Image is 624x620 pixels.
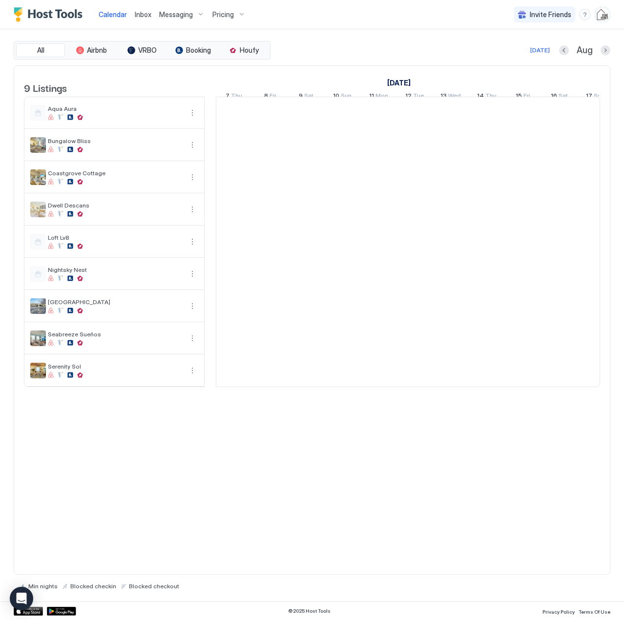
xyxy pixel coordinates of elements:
div: listing image [30,363,46,378]
button: Airbnb [67,43,116,57]
button: Booking [168,43,217,57]
a: August 12, 2025 [403,90,426,104]
button: More options [187,268,198,280]
span: 14 [477,92,484,102]
span: Coastgrove Cottage [48,169,183,177]
span: Sat [304,92,313,102]
a: August 7, 2025 [223,90,245,104]
span: Inbox [135,10,151,19]
span: Tue [413,92,424,102]
a: Host Tools Logo [14,7,87,22]
span: Sat [559,92,568,102]
button: Next month [601,45,610,55]
span: Blocked checkout [129,582,179,590]
button: Houfy [219,43,268,57]
div: menu [187,236,198,248]
a: App Store [14,607,43,616]
span: Invite Friends [530,10,571,19]
button: More options [187,171,198,183]
span: 11 [369,92,374,102]
span: Serenity Sol [48,363,183,370]
div: menu [187,332,198,344]
span: 13 [440,92,447,102]
span: 15 [516,92,522,102]
button: [DATE] [529,44,551,56]
button: VRBO [118,43,166,57]
div: menu [187,107,198,119]
button: More options [187,139,198,151]
span: Mon [375,92,388,102]
button: All [16,43,65,57]
div: menu [187,365,198,376]
div: menu [579,9,591,21]
div: menu [187,204,198,215]
span: All [37,46,44,55]
span: Pricing [212,10,234,19]
span: Terms Of Use [579,609,610,615]
span: Blocked checkin [70,582,116,590]
a: August 15, 2025 [513,90,533,104]
div: menu [187,268,198,280]
a: Terms Of Use [579,606,610,616]
div: menu [187,300,198,312]
span: Calendar [99,10,127,19]
a: Google Play Store [47,607,76,616]
div: menu [187,139,198,151]
span: Messaging [159,10,193,19]
span: Dwell Descans [48,202,183,209]
div: [DATE] [530,46,550,55]
span: Aqua Aura [48,105,183,112]
span: Fri [270,92,276,102]
a: August 16, 2025 [548,90,570,104]
span: 8 [264,92,268,102]
span: Wed [448,92,461,102]
span: 9 Listings [24,80,67,95]
a: August 11, 2025 [367,90,391,104]
a: August 13, 2025 [438,90,463,104]
span: © 2025 Host Tools [288,608,331,614]
span: Booking [186,46,211,55]
button: More options [187,365,198,376]
span: Sun [341,92,352,102]
span: 12 [405,92,412,102]
span: Sun [594,92,604,102]
button: More options [187,300,198,312]
span: Aug [577,45,593,56]
span: Thu [485,92,497,102]
div: menu [187,171,198,183]
a: August 8, 2025 [262,90,279,104]
span: Fri [523,92,530,102]
div: tab-group [14,41,270,60]
a: August 7, 2025 [385,76,413,90]
span: Thu [231,92,242,102]
button: More options [187,332,198,344]
span: Seabreeze Sueños [48,331,183,338]
a: Privacy Policy [542,606,575,616]
a: August 9, 2025 [296,90,316,104]
button: Previous month [559,45,569,55]
a: August 10, 2025 [331,90,354,104]
span: Bungalow Bliss [48,137,183,145]
div: Open Intercom Messenger [10,587,33,610]
span: 7 [226,92,229,102]
a: Inbox [135,9,151,20]
span: 17 [586,92,592,102]
div: listing image [30,169,46,185]
div: listing image [30,202,46,217]
span: Loft Lv8 [48,234,183,241]
button: More options [187,107,198,119]
span: VRBO [138,46,157,55]
button: More options [187,236,198,248]
span: 10 [333,92,339,102]
span: Min nights [28,582,58,590]
span: Houfy [240,46,259,55]
div: User profile [595,7,610,22]
div: listing image [30,298,46,314]
span: 16 [551,92,557,102]
div: listing image [30,331,46,346]
span: Nightsky Nest [48,266,183,273]
span: 9 [299,92,303,102]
